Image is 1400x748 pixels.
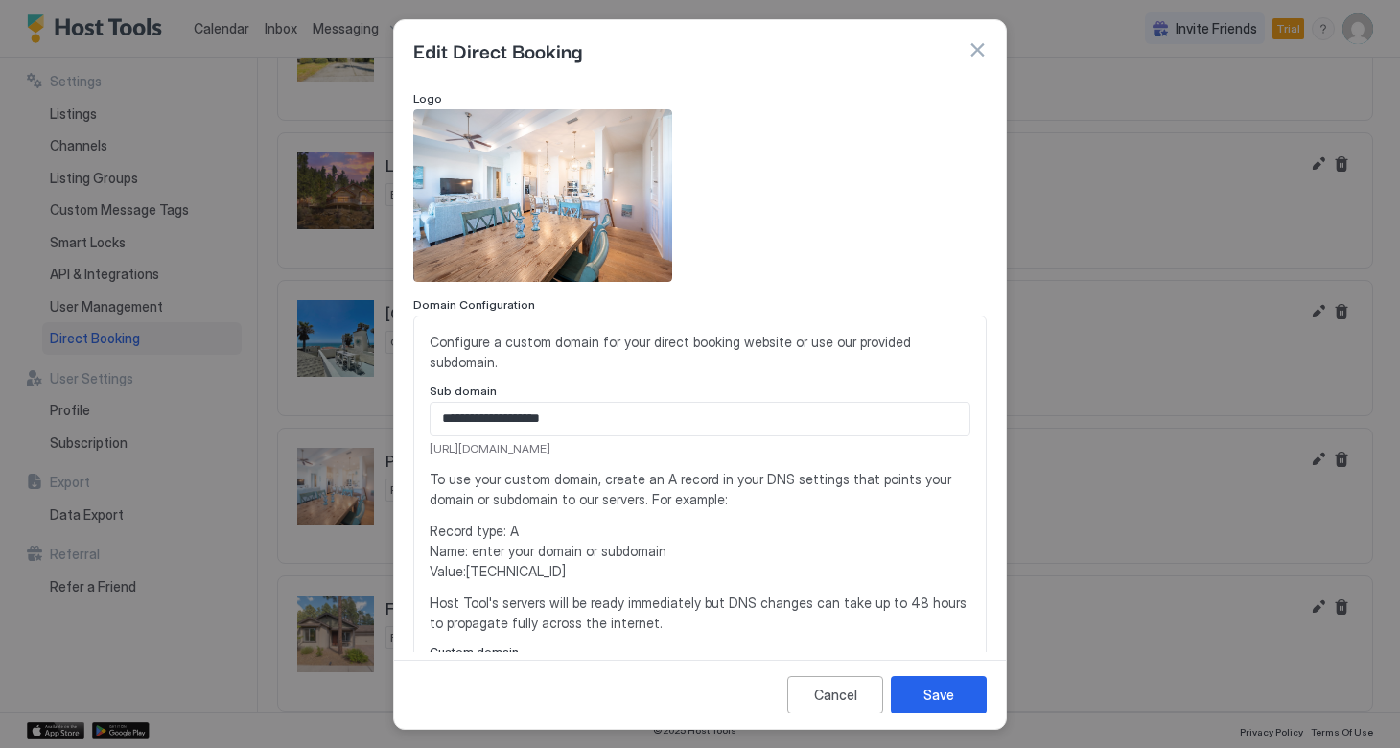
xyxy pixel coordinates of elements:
span: Sub domain [430,384,497,398]
span: Edit Direct Booking [413,35,582,64]
div: Save [923,685,954,705]
span: Domain Configuration [413,297,535,312]
span: Logo [413,91,442,105]
span: Custom domain [430,644,519,659]
span: To use your custom domain, create an A record in your DNS settings that points your domain or sub... [430,469,970,509]
span: [URL][DOMAIN_NAME] [430,440,970,457]
span: Configure a custom domain for your direct booking website or use our provided subdomain. [430,332,970,372]
div: Cancel [814,685,857,705]
button: Cancel [787,676,883,713]
div: View image [413,109,672,282]
input: Input Field [431,403,969,435]
span: Record type: A Name: enter your domain or subdomain Value: [TECHNICAL_ID] [430,521,970,581]
button: Save [891,676,987,713]
iframe: Intercom live chat [19,683,65,729]
span: Host Tool's servers will be ready immediately but DNS changes can take up to 48 hours to propagat... [430,593,970,633]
